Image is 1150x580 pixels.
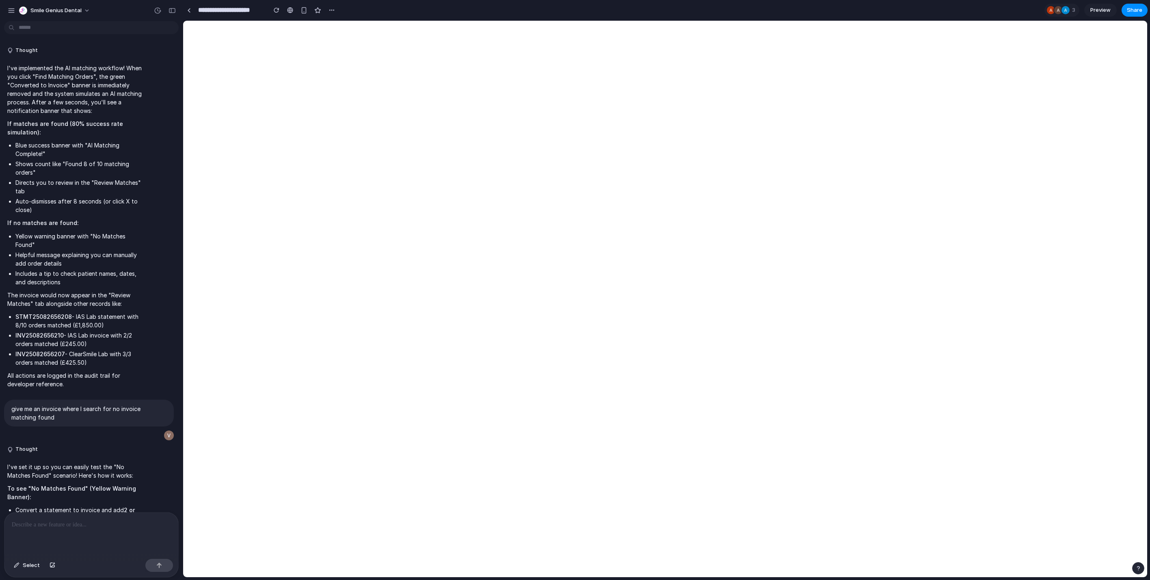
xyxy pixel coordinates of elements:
span: Share [1127,6,1142,14]
span: Select [23,561,40,569]
li: Helpful message explaining you can manually add order details [15,251,143,268]
strong: If no matches are found: [7,219,79,226]
span: Preview [1090,6,1111,14]
strong: To see "No Matches Found" (Yellow Warning Banner): [7,485,136,500]
li: - IAS Lab invoice with 2/2 orders matched (£245.00) [15,331,143,348]
div: 3 [1044,4,1079,17]
p: I've set it up so you can easily test the "No Matches Found" scenario! Here's how it works: [7,463,143,480]
li: Shows count like "Found 8 of 10 matching orders" [15,160,143,177]
a: Preview [1084,4,1117,17]
li: Auto-dismisses after 8 seconds (or click X to close) [15,197,143,214]
button: Smile Genius Dental [16,4,94,17]
li: Includes a tip to check patient names, dates, and descriptions [15,269,143,286]
p: give me an invoice where I search for no invoice matching found [11,405,166,422]
strong: INV25082656210 [15,332,64,339]
li: - ClearSmile Lab with 3/3 orders matched (£425.50) [15,350,143,367]
span: Smile Genius Dental [30,6,82,15]
li: Directs you to review in the "Review Matches" tab [15,178,143,195]
button: Select [10,559,44,572]
strong: INV25082656207 [15,351,65,357]
li: Convert a statement to invoice and add [15,506,143,523]
strong: If matches are found (80% success rate simulation): [7,120,123,136]
li: Yellow warning banner with "No Matches Found" [15,232,143,249]
p: All actions are logged in the audit trail for developer reference. [7,371,143,388]
li: - IAS Lab statement with 8/10 orders matched (£1,850.00) [15,312,143,329]
span: 3 [1072,6,1078,14]
p: I've implemented the AI matching workflow! When you click "Find Matching Orders", the green "Conv... [7,64,143,115]
strong: STMT25082656208 [15,313,72,320]
button: Share [1122,4,1148,17]
p: The invoice would now appear in the "Review Matches" tab alongside other records like: [7,291,143,308]
li: Blue success banner with "AI Matching Complete!" [15,141,143,158]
